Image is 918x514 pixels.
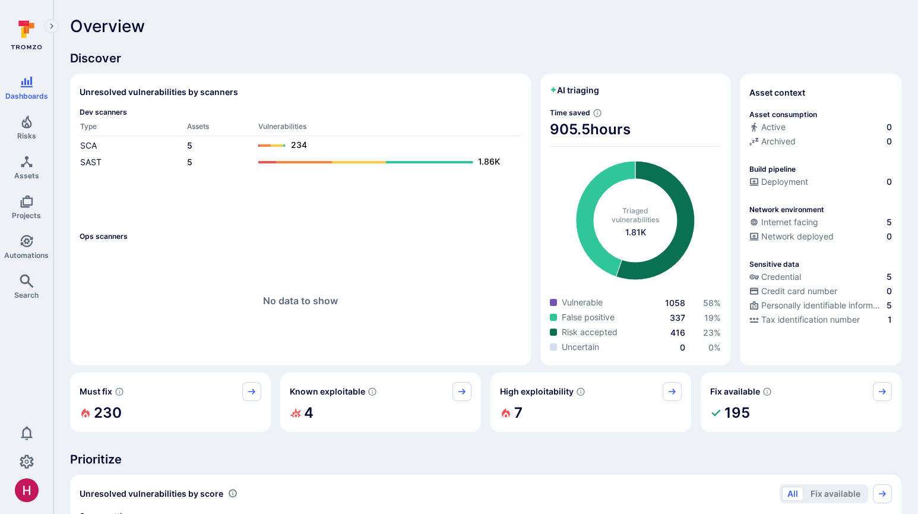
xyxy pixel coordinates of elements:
[550,84,599,96] h2: AI triaging
[625,226,646,238] span: total
[708,342,721,352] span: 0 %
[500,386,574,398] span: High exploitability
[186,121,258,136] th: Assets
[187,157,192,167] a: 5
[749,299,892,311] a: Personally identifiable information (PII)5
[70,451,901,468] span: Prioritize
[263,295,338,307] span: No data to show
[115,387,124,396] svg: Risk score >=40 , missed SLA
[708,342,721,352] a: 0%
[701,373,901,432] div: Fix available
[749,121,786,133] div: Active
[749,135,892,147] a: Archived0
[4,251,49,260] span: Automations
[749,231,892,242] a: Network deployed0
[749,260,799,269] p: Sensitive data
[703,327,721,338] span: 23 %
[887,299,892,311] span: 5
[887,135,892,147] span: 0
[576,387,585,396] svg: EPSS score ≥ 0.7
[888,314,892,326] span: 1
[887,176,892,188] span: 0
[14,291,39,299] span: Search
[187,140,192,150] a: 5
[70,17,145,36] span: Overview
[514,401,523,425] h2: 7
[562,341,599,353] span: Uncertain
[70,50,901,67] span: Discover
[761,121,786,133] span: Active
[724,401,750,425] h2: 195
[550,120,721,139] span: 905.5 hours
[304,401,314,425] h2: 4
[761,271,801,283] span: Credential
[562,326,618,338] span: Risk accepted
[94,401,122,425] h2: 230
[550,108,590,117] span: Time saved
[782,487,803,501] button: All
[749,285,892,299] div: Evidence indicative of processing credit card numbers
[680,342,685,352] a: 0
[703,298,721,308] span: 58 %
[749,165,796,174] p: Build pipeline
[749,231,892,245] div: Evidence that the asset is packaged and deployed somewhere
[710,386,760,398] span: Fix available
[80,86,238,98] h2: Unresolved vulnerabilities by scanners
[749,205,824,214] p: Network environment
[12,211,41,220] span: Projects
[749,110,817,119] p: Asset consumption
[761,299,884,311] span: Personally identifiable information (PII)
[761,314,860,326] span: Tax identification number
[80,232,521,241] span: Ops scanners
[478,156,500,166] text: 1.86K
[887,271,892,283] span: 5
[80,121,186,136] th: Type
[749,176,892,190] div: Configured deployment pipeline
[5,92,48,100] span: Dashboards
[749,285,892,297] a: Credit card number0
[80,488,223,500] span: Unresolved vulnerabilities by score
[562,297,603,308] span: Vulnerable
[14,171,39,180] span: Assets
[80,386,112,398] span: Must fix
[368,387,377,396] svg: Confirmed exploitable by KEV
[562,311,615,323] span: False positive
[761,216,818,228] span: Internet facing
[749,285,837,297] div: Credit card number
[280,373,481,432] div: Known exploitable
[291,140,307,150] text: 234
[887,285,892,297] span: 0
[612,206,659,224] span: Triaged vulnerabilities
[749,87,805,99] span: Asset context
[48,21,56,31] i: Expand navigation menu
[749,314,860,326] div: Tax identification number
[593,108,602,118] svg: Estimated based on an average time of 30 mins needed to triage each vulnerability
[749,271,892,283] a: Credential5
[749,121,892,133] a: Active0
[45,19,59,33] button: Expand navigation menu
[15,478,39,502] img: ACg8ocKzQzwPSwOZT_k9C736TfcBpCStqIZdMR9gXOhJgTaH9y_tsw=s96-c
[749,231,834,242] div: Network deployed
[761,231,834,242] span: Network deployed
[749,314,892,328] div: Evidence indicative of processing tax identification numbers
[670,327,685,338] a: 416
[761,135,796,147] span: Archived
[17,131,36,140] span: Risks
[80,108,521,116] span: Dev scanners
[749,216,892,231] div: Evidence that an asset is internet facing
[70,373,271,432] div: Must fix
[80,157,102,167] a: SAST
[761,176,808,188] span: Deployment
[704,313,721,323] a: 19%
[749,176,808,188] div: Deployment
[704,313,721,323] span: 19 %
[15,478,39,502] div: Harshil Parikh
[749,216,892,228] a: Internet facing5
[749,176,892,188] a: Deployment0
[805,487,866,501] button: Fix available
[290,386,365,398] span: Known exploitable
[887,121,892,133] span: 0
[665,298,685,308] a: 1058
